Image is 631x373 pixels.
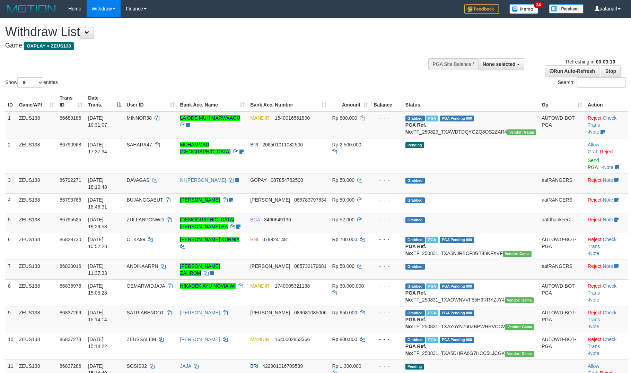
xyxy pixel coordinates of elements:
[588,263,602,269] a: Reject
[16,306,57,333] td: ZEUS138
[374,216,400,223] div: - - -
[585,233,628,260] td: · ·
[5,25,414,39] h1: Withdraw List
[440,116,474,121] span: PGA Pending
[5,213,16,233] td: 5
[589,251,599,256] a: Note
[374,263,400,270] div: - - -
[585,306,628,333] td: · ·
[127,197,163,203] span: BUJANGGABUT
[539,213,585,233] td: aafdhankeerz
[60,197,81,203] span: 86793766
[588,177,602,183] a: Reject
[88,142,107,154] span: [DATE] 17:37:34
[588,237,602,242] a: Reject
[374,236,400,243] div: - - -
[577,77,626,88] input: Search:
[403,111,539,138] td: TF_250829_TXAWDTDQYGZQ8OS2ZAR4
[539,193,585,213] td: aafRANGERS
[426,283,438,289] span: Marked by aafseijuro
[374,196,400,203] div: - - -
[24,42,74,50] span: OXPLAY > ZEUS138
[262,363,303,369] span: Copy 422901016709539 to clipboard
[601,65,621,77] a: Stop
[180,177,226,183] a: NI [PERSON_NAME]
[596,59,615,65] strong: 00:00:10
[85,92,124,111] th: Date Trans.: activate to sort column descending
[374,309,400,316] div: - - -
[127,115,152,121] span: MINNOR38
[588,237,616,249] a: Check Trans
[127,142,152,147] span: SAHARA47
[589,129,599,135] a: Note
[180,142,231,154] a: MUHAMMAD [GEOGRAPHIC_DATA]
[250,217,260,222] span: BCA
[16,233,57,260] td: ZEUS138
[585,333,628,359] td: · ·
[5,333,16,359] td: 10
[16,333,57,359] td: ZEUS138
[275,283,310,289] span: Copy 1740005321138 to clipboard
[374,336,400,343] div: - - -
[60,263,81,269] span: 86830016
[332,217,354,222] span: Rp 52.000
[180,363,191,369] a: JAJA
[603,177,613,183] a: Note
[440,237,474,243] span: PGA Pending
[16,111,57,138] td: ZEUS138
[60,337,81,342] span: 86837273
[405,237,425,243] span: Grabbed
[127,177,150,183] span: DAVAGAS
[585,92,628,111] th: Action
[275,337,310,342] span: Copy 1640002853366 to clipboard
[127,363,147,369] span: SOSIS02
[250,197,290,203] span: [PERSON_NAME]
[250,142,258,147] span: BRI
[371,92,403,111] th: Balance
[5,42,414,49] h4: Game:
[57,92,85,111] th: Trans ID: activate to sort column ascending
[588,337,602,342] a: Reject
[16,260,57,279] td: ZEUS138
[294,263,326,269] span: Copy 085732179681 to clipboard
[428,58,478,70] div: PGA Site Balance /
[588,337,616,349] a: Check Trans
[250,237,258,242] span: BNI
[600,149,614,154] a: Reject
[588,197,602,203] a: Reject
[5,193,16,213] td: 4
[539,279,585,306] td: AUTOWD-BOT-PGA
[589,350,599,356] a: Note
[374,141,400,148] div: - - -
[329,92,371,111] th: Amount: activate to sort column ascending
[332,310,357,315] span: Rp 650.000
[539,111,585,138] td: AUTOWD-BOT-PGA
[250,363,258,369] span: BRI
[332,115,357,121] span: Rp 800.000
[405,217,425,223] span: Grabbed
[585,111,628,138] td: · ·
[588,217,602,222] a: Reject
[250,283,271,289] span: MANDIRI
[177,92,248,111] th: Bank Acc. Name: activate to sort column ascending
[539,173,585,193] td: aafRANGERS
[588,115,616,128] a: Check Trans
[250,177,266,183] span: GOPAY
[17,77,43,88] select: Showentries
[294,310,326,315] span: Copy 089681085006 to clipboard
[405,344,426,356] b: PGA Ref. No:
[426,310,438,316] span: Marked by aafRornrotha
[88,283,107,296] span: [DATE] 15:05:28
[505,351,534,357] span: Vendor URL: https://trx31.1velocity.biz
[5,138,16,173] td: 2
[332,142,361,147] span: Rp 2.500.000
[16,173,57,193] td: ZEUS138
[88,237,107,249] span: [DATE] 10:52:28
[180,337,220,342] a: [PERSON_NAME]
[180,237,239,242] a: [PERSON_NAME] KURNIA
[589,324,599,329] a: Note
[588,142,599,154] a: Allow Grab
[539,260,585,279] td: aafRANGERS
[5,173,16,193] td: 3
[440,310,474,316] span: PGA Pending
